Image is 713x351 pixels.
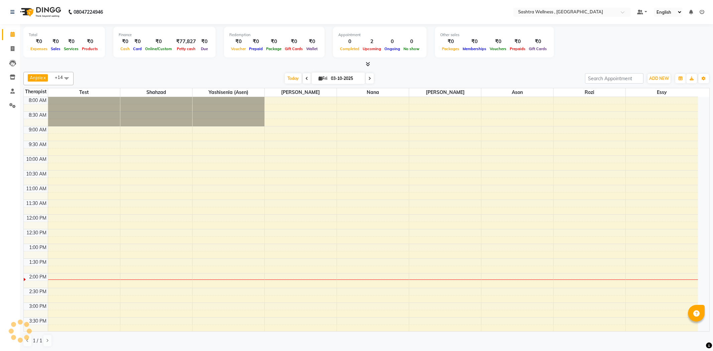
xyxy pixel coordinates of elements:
[247,38,264,45] div: ₹0
[283,38,305,45] div: ₹0
[131,46,143,51] span: Card
[33,337,42,344] span: 1 / 1
[43,75,46,80] a: x
[25,170,48,178] div: 10:30 AM
[264,46,283,51] span: Package
[80,38,100,45] div: ₹0
[55,75,68,80] span: +14
[285,73,302,84] span: Today
[488,46,508,51] span: Vouchers
[461,46,488,51] span: Memberships
[305,38,319,45] div: ₹0
[338,32,421,38] div: Appointment
[30,75,43,80] span: Anjale
[193,88,264,97] span: Yashisenla (Asen)
[585,73,643,84] input: Search Appointment
[28,318,48,325] div: 3:30 PM
[508,46,527,51] span: Prepaids
[649,76,669,81] span: ADD NEW
[119,32,210,38] div: Finance
[120,88,192,97] span: Shahzad
[25,185,48,192] div: 11:00 AM
[402,46,421,51] span: No show
[17,3,63,21] img: logo
[27,141,48,148] div: 9:30 AM
[27,112,48,119] div: 8:30 AM
[131,38,143,45] div: ₹0
[199,46,210,51] span: Due
[62,38,80,45] div: ₹0
[265,88,337,97] span: [PERSON_NAME]
[28,273,48,280] div: 2:00 PM
[554,88,625,97] span: Rozi
[25,200,48,207] div: 11:30 AM
[461,38,488,45] div: ₹0
[143,46,173,51] span: Online/Custom
[481,88,553,97] span: Ason
[383,38,402,45] div: 0
[626,88,698,97] span: Essy
[49,46,62,51] span: Sales
[229,46,247,51] span: Voucher
[29,46,49,51] span: Expenses
[27,97,48,104] div: 8:00 AM
[361,38,383,45] div: 2
[440,46,461,51] span: Packages
[527,46,549,51] span: Gift Cards
[29,32,100,38] div: Total
[361,46,383,51] span: Upcoming
[338,46,361,51] span: Completed
[440,38,461,45] div: ₹0
[264,38,283,45] div: ₹0
[402,38,421,45] div: 0
[25,229,48,236] div: 12:30 PM
[527,38,549,45] div: ₹0
[25,156,48,163] div: 10:00 AM
[338,38,361,45] div: 0
[62,46,80,51] span: Services
[508,38,527,45] div: ₹0
[317,76,329,81] span: Fri
[28,303,48,310] div: 3:00 PM
[29,38,49,45] div: ₹0
[647,74,671,83] button: ADD NEW
[49,38,62,45] div: ₹0
[119,38,131,45] div: ₹0
[247,46,264,51] span: Prepaid
[119,46,131,51] span: Cash
[27,126,48,133] div: 9:00 AM
[80,46,100,51] span: Products
[143,38,173,45] div: ₹0
[229,38,247,45] div: ₹0
[74,3,103,21] b: 08047224946
[28,259,48,266] div: 1:30 PM
[337,88,409,97] span: Nana
[488,38,508,45] div: ₹0
[440,32,549,38] div: Other sales
[28,288,48,295] div: 2:30 PM
[409,88,481,97] span: [PERSON_NAME]
[25,215,48,222] div: 12:00 PM
[48,88,120,97] span: test
[229,32,319,38] div: Redemption
[305,46,319,51] span: Wallet
[199,38,210,45] div: ₹0
[24,88,48,95] div: Therapist
[383,46,402,51] span: Ongoing
[175,46,197,51] span: Petty cash
[329,74,362,84] input: 2025-10-03
[283,46,305,51] span: Gift Cards
[173,38,199,45] div: ₹77,827
[28,244,48,251] div: 1:00 PM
